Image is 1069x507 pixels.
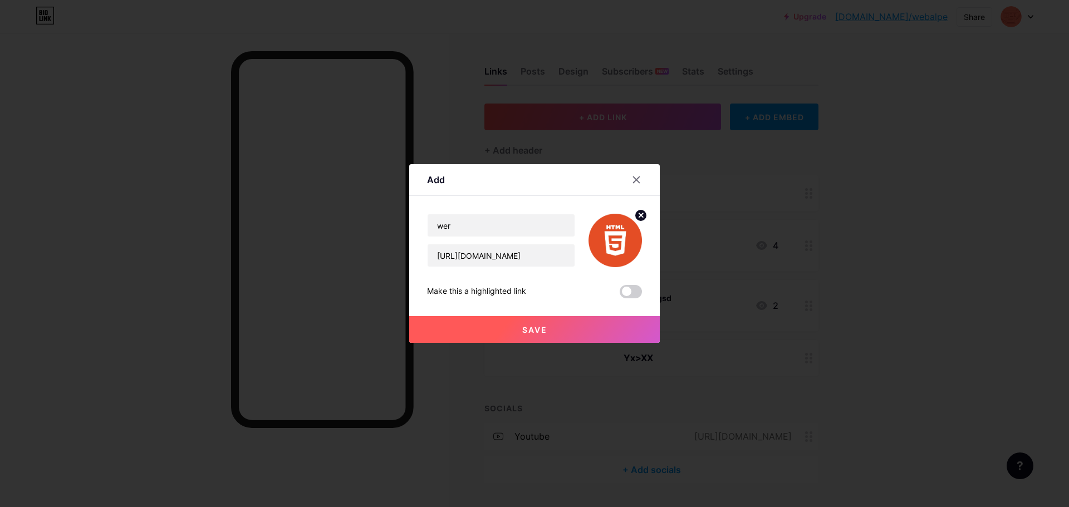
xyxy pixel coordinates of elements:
[428,244,575,267] input: URL
[589,214,642,267] img: link_thumbnail
[409,316,660,343] button: Save
[427,173,445,186] div: Add
[427,285,526,298] div: Make this a highlighted link
[522,325,547,334] span: Save
[428,214,575,237] input: Title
